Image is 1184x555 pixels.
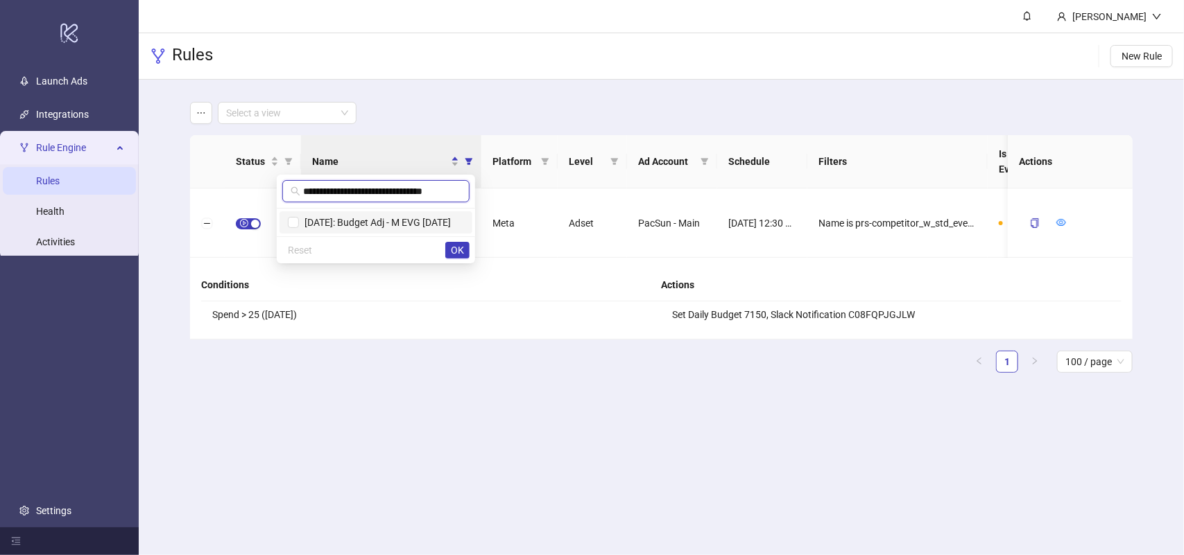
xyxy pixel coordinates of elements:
[201,279,249,290] b: Conditions
[701,157,709,166] span: filter
[1152,12,1162,21] span: down
[1056,218,1066,229] a: eye
[36,175,60,186] a: Rules
[975,357,984,365] span: left
[11,536,21,546] span: menu-fold
[818,215,977,231] span: Name is prs-competitor_w_std_evergreen_cc_multi_meta_purch_max_autob_site_w-18-44_1dc1dv_aug25_fna
[312,154,448,169] span: Name
[988,135,1057,188] th: Is Evaluating
[36,76,87,87] a: Launch Ads
[282,151,295,172] span: filter
[1056,218,1066,227] span: eye
[558,188,627,258] div: Adset
[807,135,988,188] th: Filters
[569,154,605,169] span: Level
[236,154,268,169] span: Status
[36,236,75,247] a: Activities
[36,134,112,161] span: Rule Engine
[1057,351,1133,373] div: Page Size
[1008,135,1133,188] th: Actions
[638,154,695,169] span: Ad Account
[728,215,796,231] span: [DATE] 12:30 PM
[1122,51,1162,62] span: New Rule
[1065,351,1124,372] span: 100 / page
[201,301,662,328] li: Spend > 25 ([DATE])
[968,351,990,373] li: Previous Page
[291,186,300,196] span: search
[299,217,451,228] span: [DATE]: Budget Adj - M EVG [DATE]
[481,188,558,258] div: Meta
[996,351,1018,373] li: 1
[610,157,619,166] span: filter
[36,206,65,217] a: Health
[225,135,301,188] th: Status
[301,135,481,188] th: Name
[1022,11,1032,21] span: bell
[462,151,476,172] span: filter
[608,151,621,172] span: filter
[1031,357,1039,365] span: right
[1030,218,1040,228] span: copy
[445,242,470,258] button: OK
[661,279,694,290] b: Actions
[1024,351,1046,373] li: Next Page
[451,245,464,256] span: OK
[282,242,318,258] button: Reset
[36,109,89,120] a: Integrations
[1019,212,1051,234] button: copy
[492,154,535,169] span: Platform
[997,351,1018,372] a: 1
[698,151,712,172] span: filter
[1110,45,1173,67] button: New Rule
[538,151,552,172] span: filter
[541,157,549,166] span: filter
[172,44,213,68] h3: Rules
[465,157,473,166] span: filter
[661,301,1122,328] li: Set Daily Budget 7150, Slack Notification C08FQPJGJLW
[968,351,990,373] button: left
[1057,12,1067,21] span: user
[19,143,29,152] span: fork
[284,157,293,166] span: filter
[717,135,807,188] th: Schedule
[202,218,213,229] button: Collapse row
[627,188,717,258] div: PacSun - Main
[36,505,71,516] a: Settings
[1024,351,1046,373] button: right
[1067,9,1152,24] div: [PERSON_NAME]
[196,108,206,118] span: ellipsis
[150,48,166,64] span: fork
